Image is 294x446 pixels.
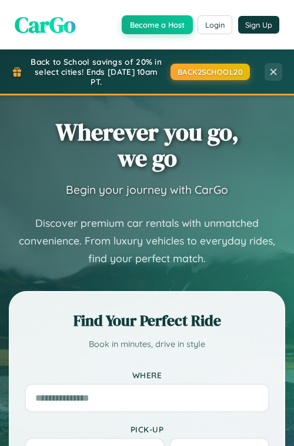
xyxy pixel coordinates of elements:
h3: Begin your journey with CarGo [66,183,228,197]
button: Become a Host [122,15,193,34]
button: Sign Up [238,16,279,34]
span: CarGo [15,9,76,40]
p: Book in minutes, drive in style [25,337,269,352]
span: Back to School savings of 20% in select cities! Ends [DATE] 10am PT. [28,57,165,87]
h2: Find Your Perfect Ride [25,310,269,331]
label: Pick-up [25,424,269,434]
label: Where [25,370,269,380]
p: Discover premium car rentals with unmatched convenience. From luxury vehicles to everyday rides, ... [9,214,285,267]
button: Login [198,15,232,34]
button: BACK2SCHOOL20 [171,64,250,80]
h1: Wherever you go, we go [56,119,239,171]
